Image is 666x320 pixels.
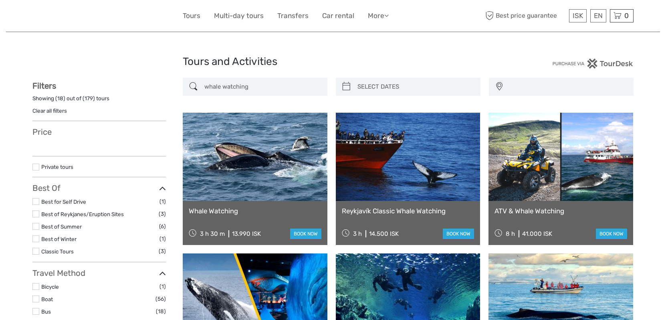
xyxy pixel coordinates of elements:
a: Reykjavík Classic Whale Watching [342,207,474,215]
a: Car rental [322,10,354,22]
a: Private tours [41,164,73,170]
span: (3) [159,247,166,256]
a: Bicycle [41,284,59,290]
a: book now [596,229,627,239]
a: Whale Watching [189,207,321,215]
div: Showing ( ) out of ( ) tours [32,95,166,107]
span: (18) [156,307,166,316]
input: SELECT DATES [354,80,476,94]
input: SEARCH [201,80,323,94]
a: Best for Self Drive [41,198,86,205]
div: 41.000 ISK [522,230,552,237]
label: 179 [85,95,93,102]
span: ISK [573,12,583,20]
a: Classic Tours [41,248,74,255]
label: 18 [57,95,63,102]
a: Boat [41,296,53,302]
strong: Filters [32,81,56,91]
span: (56) [155,294,166,304]
a: Best of Summer [41,223,82,230]
span: (1) [159,282,166,291]
div: 13.990 ISK [232,230,261,237]
span: (3) [159,209,166,219]
a: More [368,10,389,22]
span: (6) [159,222,166,231]
a: book now [443,229,474,239]
h3: Price [32,127,166,137]
span: 3 h 30 m [200,230,225,237]
a: Bus [41,308,51,315]
span: (1) [159,197,166,206]
a: ATV & Whale Watching [494,207,627,215]
a: book now [290,229,321,239]
a: Transfers [277,10,309,22]
a: Best of Winter [41,236,77,242]
span: 0 [623,12,630,20]
h3: Travel Method [32,268,166,278]
span: (1) [159,234,166,243]
a: Best of Reykjanes/Eruption Sites [41,211,124,217]
a: Clear all filters [32,107,67,114]
a: Tours [183,10,200,22]
h1: Tours and Activities [183,55,483,68]
span: 8 h [506,230,515,237]
h3: Best Of [32,183,166,193]
div: 14.500 ISK [369,230,399,237]
span: Best price guarantee [483,9,567,22]
span: 3 h [353,230,362,237]
div: EN [590,9,606,22]
img: PurchaseViaTourDesk.png [552,59,634,69]
a: Multi-day tours [214,10,264,22]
